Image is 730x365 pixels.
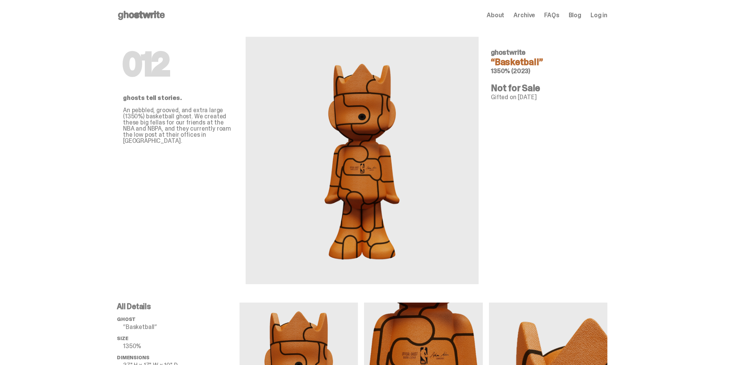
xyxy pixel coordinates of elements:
p: An pebbled, grooved, and extra large (1350%) basketball ghost. We created these big fellas for ou... [123,107,233,144]
h1: 012 [123,49,233,80]
p: All Details [117,303,240,310]
p: 1350% [123,343,240,349]
p: Gifted on [DATE] [491,94,601,100]
a: FAQs [544,12,559,18]
span: Size [117,335,128,342]
a: About [487,12,504,18]
span: ghostwrite [491,48,525,57]
h4: Not for Sale [491,83,601,93]
h4: “Basketball” [491,57,601,67]
img: ghostwrite&ldquo;Basketball&rdquo; [317,55,408,266]
p: ghosts tell stories. [123,95,233,101]
a: Archive [513,12,535,18]
a: Log in [591,12,607,18]
p: “Basketball” [123,324,240,330]
a: Blog [569,12,581,18]
span: Dimensions [117,354,149,361]
span: 1350% (2023) [491,67,530,75]
span: ghost [117,316,136,322]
